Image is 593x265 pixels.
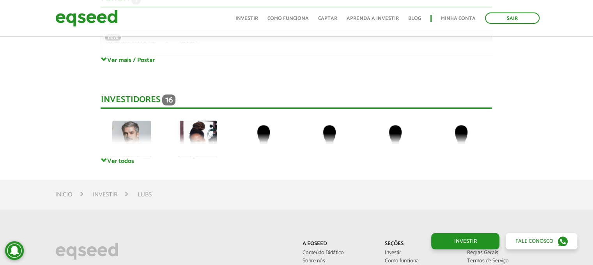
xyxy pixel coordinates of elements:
a: Ver todos [101,157,492,164]
a: Sobre nós [303,258,373,264]
span: 16 [162,95,175,106]
a: Sair [485,12,540,24]
img: default-user.png [244,121,283,160]
img: picture-123564-1758224931.png [112,121,151,160]
a: Fale conosco [506,233,577,249]
a: Regras Gerais [467,250,538,256]
a: Investir [431,233,499,249]
p: A EqSeed [303,241,373,247]
a: Como funciona [267,16,309,21]
a: Captar [318,16,337,21]
img: picture-90970-1668946421.jpg [178,121,217,160]
img: default-user.png [376,121,415,160]
a: Investir [93,192,117,198]
a: Início [55,192,73,198]
a: Ver mais / Postar [101,56,492,64]
a: Investir [385,250,455,256]
img: default-user.png [310,121,349,160]
a: Minha conta [441,16,476,21]
p: Seções [385,241,455,247]
img: EqSeed Logo [55,241,119,262]
a: Conteúdo Didático [303,250,373,256]
li: Lubs [138,189,152,200]
img: EqSeed [55,8,118,28]
a: Aprenda a investir [347,16,399,21]
a: Blog [408,16,421,21]
div: Investidores [101,95,492,109]
a: Como funciona [385,258,455,264]
a: Investir [235,16,258,21]
img: default-user.png [442,121,481,160]
a: Termos de Serviço [467,258,538,264]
